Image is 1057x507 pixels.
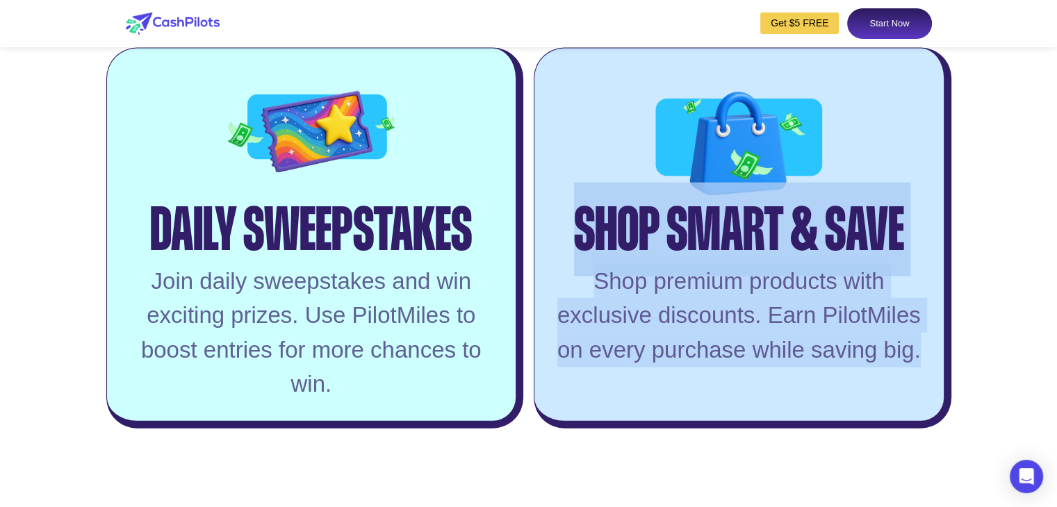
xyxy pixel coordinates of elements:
div: Open Intercom Messenger [1010,460,1043,493]
div: Shop Smart & Save [574,183,904,245]
a: Start Now [847,8,931,39]
div: Daily Sweepstakes [150,183,472,245]
a: Get $5 FREE [760,13,839,34]
div: Join daily sweepstakes and win exciting prizes. Use PilotMiles to boost entries for more chances ... [126,264,497,401]
img: offer [228,68,395,204]
img: logo [126,13,220,35]
img: offer [655,68,822,231]
div: Shop premium products with exclusive discounts. Earn PilotMiles on every purchase while saving big. [554,264,924,367]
